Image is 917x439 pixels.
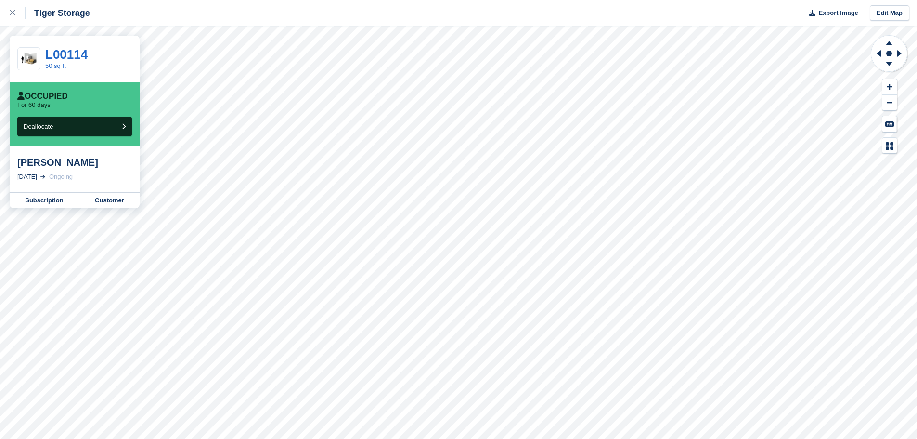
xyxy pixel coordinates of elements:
[45,62,66,69] a: 50 sq ft
[17,172,37,182] div: [DATE]
[79,193,140,208] a: Customer
[17,92,68,101] div: Occupied
[49,172,73,182] div: Ongoing
[818,8,858,18] span: Export Image
[24,123,53,130] span: Deallocate
[882,95,897,111] button: Zoom Out
[17,101,51,109] p: For 60 days
[870,5,909,21] a: Edit Map
[882,116,897,132] button: Keyboard Shortcuts
[803,5,858,21] button: Export Image
[882,138,897,154] button: Map Legend
[882,79,897,95] button: Zoom In
[45,47,88,62] a: L00114
[17,157,132,168] div: [PERSON_NAME]
[10,193,79,208] a: Subscription
[26,7,90,19] div: Tiger Storage
[18,51,40,67] img: 50-sqft-unit.jpg
[17,117,132,136] button: Deallocate
[40,175,45,179] img: arrow-right-light-icn-cde0832a797a2874e46488d9cf13f60e5c3a73dbe684e267c42b8395dfbc2abf.svg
